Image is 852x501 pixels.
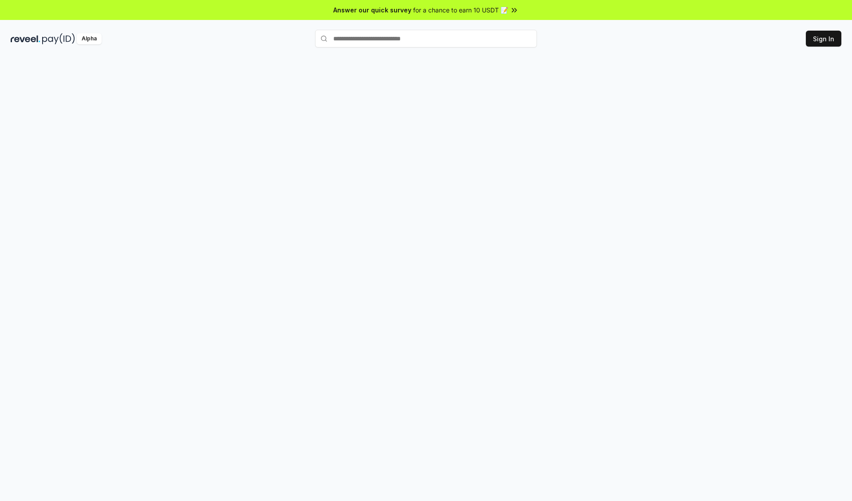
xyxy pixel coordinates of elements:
span: Answer our quick survey [333,5,411,15]
div: Alpha [77,33,102,44]
button: Sign In [806,31,841,47]
img: pay_id [42,33,75,44]
img: reveel_dark [11,33,40,44]
span: for a chance to earn 10 USDT 📝 [413,5,508,15]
